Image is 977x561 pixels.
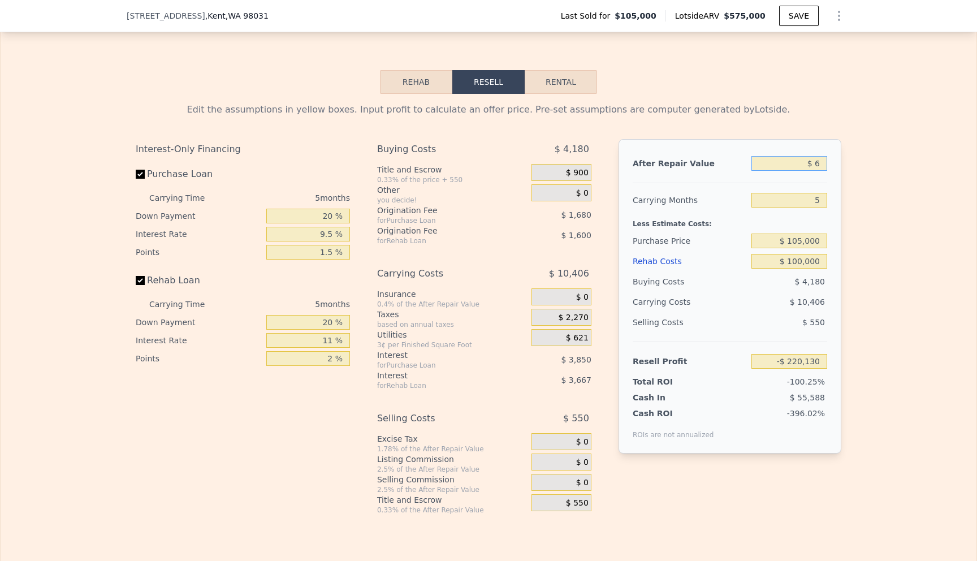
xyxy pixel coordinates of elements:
[377,465,527,474] div: 2.5% of the After Repair Value
[377,485,527,494] div: 2.5% of the After Repair Value
[633,419,714,439] div: ROIs are not annualized
[724,11,766,20] span: $575,000
[136,164,262,184] label: Purchase Loan
[633,210,827,231] div: Less Estimate Costs:
[377,236,503,245] div: for Rehab Loan
[149,189,223,207] div: Carrying Time
[205,10,269,21] span: , Kent
[566,333,589,343] span: $ 621
[136,207,262,225] div: Down Payment
[576,292,589,303] span: $ 0
[136,331,262,349] div: Interest Rate
[377,175,527,184] div: 0.33% of the price + 550
[377,454,527,465] div: Listing Commission
[377,164,527,175] div: Title and Escrow
[377,288,527,300] div: Insurance
[377,361,503,370] div: for Purchase Loan
[377,309,527,320] div: Taxes
[633,190,747,210] div: Carrying Months
[377,320,527,329] div: based on annual taxes
[377,474,527,485] div: Selling Commission
[149,295,223,313] div: Carrying Time
[561,231,591,240] span: $ 1,600
[802,318,825,327] span: $ 550
[633,271,747,292] div: Buying Costs
[377,349,503,361] div: Interest
[377,370,503,381] div: Interest
[377,139,503,159] div: Buying Costs
[377,433,527,445] div: Excise Tax
[377,506,527,515] div: 0.33% of the After Repair Value
[787,409,825,418] span: -396.02%
[136,225,262,243] div: Interest Rate
[576,188,589,198] span: $ 0
[633,231,747,251] div: Purchase Price
[633,351,747,372] div: Resell Profit
[377,329,527,340] div: Utilities
[633,312,747,333] div: Selling Costs
[136,349,262,368] div: Points
[633,292,703,312] div: Carrying Costs
[127,10,205,21] span: [STREET_ADDRESS]
[136,276,145,285] input: Rehab Loan
[779,6,819,26] button: SAVE
[136,103,841,116] div: Edit the assumptions in yellow boxes. Input profit to calculate an offer price. Pre-set assumptio...
[561,210,591,219] span: $ 1,680
[380,70,452,94] button: Rehab
[525,70,597,94] button: Rental
[377,184,527,196] div: Other
[549,264,589,284] span: $ 10,406
[576,478,589,488] span: $ 0
[377,494,527,506] div: Title and Escrow
[561,10,615,21] span: Last Sold for
[555,139,589,159] span: $ 4,180
[136,313,262,331] div: Down Payment
[633,408,714,419] div: Cash ROI
[790,393,825,402] span: $ 55,588
[561,355,591,364] span: $ 3,850
[795,277,825,286] span: $ 4,180
[136,243,262,261] div: Points
[828,5,850,27] button: Show Options
[576,437,589,447] span: $ 0
[377,408,503,429] div: Selling Costs
[377,445,527,454] div: 1.78% of the After Repair Value
[227,295,350,313] div: 5 months
[633,392,703,403] div: Cash In
[377,381,503,390] div: for Rehab Loan
[633,376,703,387] div: Total ROI
[790,297,825,307] span: $ 10,406
[576,458,589,468] span: $ 0
[675,10,724,21] span: Lotside ARV
[377,205,503,216] div: Origination Fee
[227,189,350,207] div: 5 months
[566,498,589,508] span: $ 550
[377,216,503,225] div: for Purchase Loan
[377,300,527,309] div: 0.4% of the After Repair Value
[615,10,656,21] span: $105,000
[136,139,350,159] div: Interest-Only Financing
[561,376,591,385] span: $ 3,667
[377,264,503,284] div: Carrying Costs
[136,270,262,291] label: Rehab Loan
[787,377,825,386] span: -100.25%
[633,153,747,174] div: After Repair Value
[377,340,527,349] div: 3¢ per Finished Square Foot
[377,225,503,236] div: Origination Fee
[452,70,525,94] button: Resell
[136,170,145,179] input: Purchase Loan
[558,313,588,323] span: $ 2,270
[566,168,589,178] span: $ 900
[226,11,269,20] span: , WA 98031
[377,196,527,205] div: you decide!
[563,408,589,429] span: $ 550
[633,251,747,271] div: Rehab Costs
